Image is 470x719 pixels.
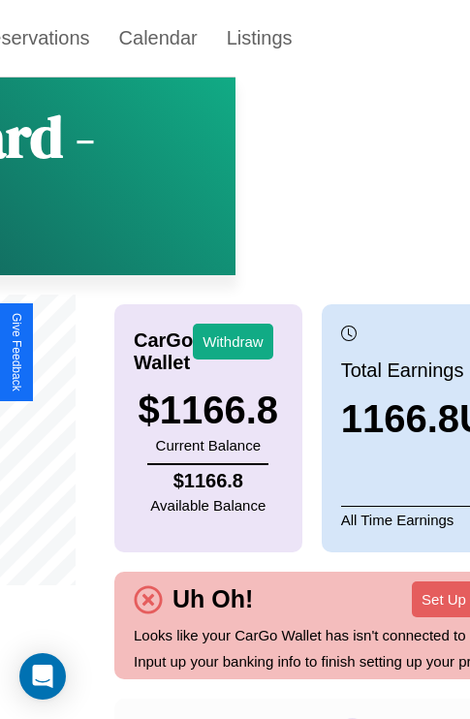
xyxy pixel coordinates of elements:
[134,329,193,374] h4: CarGo Wallet
[212,17,307,58] a: Listings
[193,324,273,359] button: Withdraw
[163,585,263,613] h4: Uh Oh!
[150,492,266,518] p: Available Balance
[150,470,266,492] h4: $ 1166.8
[139,389,279,432] h3: $ 1166.8
[10,313,23,391] div: Give Feedback
[105,17,212,58] a: Calendar
[19,653,66,700] div: Open Intercom Messenger
[139,432,279,458] p: Current Balance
